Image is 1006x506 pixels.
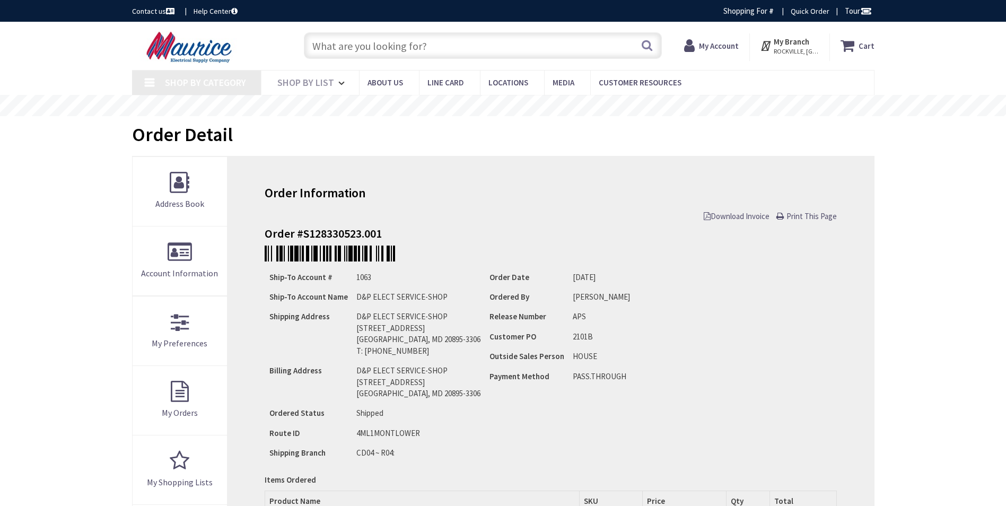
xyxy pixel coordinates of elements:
[489,331,536,342] strong: Customer PO
[269,272,333,282] strong: Ship-To Account #
[791,6,829,16] a: Quick Order
[352,287,485,307] td: D&P ELECT SERVICE-SHOP
[407,100,601,112] rs-layer: Free Same Day Pickup at 15 Locations
[352,423,485,443] td: 4ML1MONTLOWER
[265,186,836,200] h3: Order Information
[699,41,739,51] strong: My Account
[133,157,228,226] a: Address Book
[269,408,325,418] strong: Ordered Status
[133,226,228,295] a: Account Information
[568,287,648,307] td: [PERSON_NAME]
[568,327,648,346] td: 2101B
[132,124,233,145] h1: Order Detail
[265,227,836,240] h4: Order #S128330523.001
[352,403,485,423] td: Shipped
[133,435,228,504] a: My Shopping Lists
[489,311,546,321] strong: Release Number
[194,6,238,16] a: Help Center
[489,272,529,282] strong: Order Date
[152,338,207,348] span: My Preferences
[356,365,480,399] div: D&P ELECT SERVICE-SHOP [STREET_ADDRESS] [GEOGRAPHIC_DATA], MD 20895-3306
[573,371,644,382] li: PASS.THROUGH
[132,6,177,16] a: Contact us
[269,365,322,376] strong: Billing Address
[786,211,837,221] span: Print This Page
[132,31,249,64] img: Maurice Electrical Supply Company
[277,76,334,89] span: Shop By List
[304,32,662,59] input: What are you looking for?
[704,211,769,221] span: Download Invoice
[568,307,648,326] td: APS
[165,76,246,89] span: Shop By Category
[774,37,809,47] strong: My Branch
[269,311,330,321] strong: Shipping Address
[704,211,769,222] a: Download Invoice
[859,36,874,55] strong: Cart
[269,292,348,302] strong: Ship-To Account Name
[568,267,648,287] td: [DATE]
[269,448,326,458] strong: Shipping Branch
[133,296,228,365] a: My Preferences
[352,267,485,287] td: 1063
[427,77,464,88] span: Line Card
[368,77,403,88] span: About us
[684,36,739,55] a: My Account
[155,198,204,209] span: Address Book
[774,47,819,56] span: ROCKVILLE, [GEOGRAPHIC_DATA]
[769,6,774,16] strong: #
[841,36,874,55] a: Cart
[489,292,529,302] strong: Ordered By
[147,477,213,487] span: My Shopping Lists
[141,268,218,278] span: Account Information
[845,6,872,16] span: Tour
[265,475,316,485] strong: Items Ordered
[269,428,300,438] strong: Route ID
[723,6,767,16] span: Shopping For
[133,366,228,435] a: My Orders
[568,346,648,366] td: HOUSE
[356,311,480,356] div: D&P ELECT SERVICE-SHOP [STREET_ADDRESS] [GEOGRAPHIC_DATA], MD 20895-3306 T: [PHONE_NUMBER]
[352,443,485,463] td: CD04 ~ R04:
[776,211,837,222] a: Print This Page
[553,77,574,88] span: Media
[599,77,681,88] span: Customer Resources
[162,407,198,418] span: My Orders
[489,351,564,361] strong: Outside Sales Person
[489,371,549,381] strong: Payment Method
[488,77,528,88] span: Locations
[760,36,819,55] div: My Branch ROCKVILLE, [GEOGRAPHIC_DATA]
[265,246,395,261] img: zZhmFUflR+VH7QygMAvtkGrd6J63sAAAAASUVORK5CYII=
